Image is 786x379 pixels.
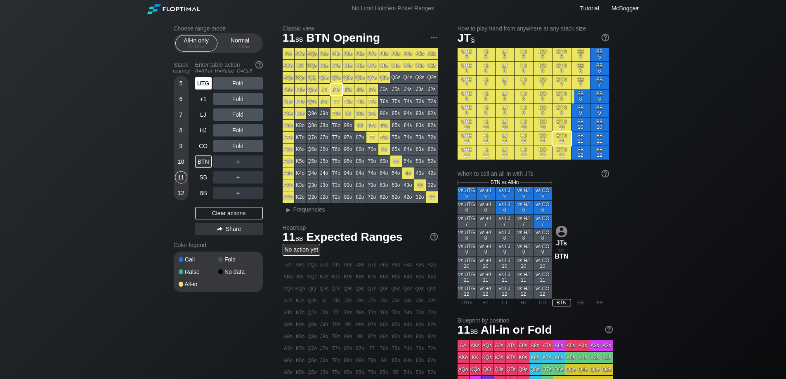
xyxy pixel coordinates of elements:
div: 97o [342,132,354,143]
h2: Classic view [283,25,438,32]
div: QTs [330,72,342,83]
div: T5o [330,155,342,167]
div: K9s [342,60,354,71]
div: SB 9 [571,104,590,118]
div: KQs [307,60,318,71]
div: T8o [330,120,342,131]
div: 5 [175,77,187,89]
img: share.864f2f62.svg [217,227,222,231]
div: 8 [175,124,187,137]
div: T3o [330,179,342,191]
div: T9s [342,96,354,107]
div: No Limit Hold’em Poker Ranges [340,5,446,14]
div: J3s [414,84,426,95]
div: LJ [195,108,212,121]
div: K8s [354,60,366,71]
div: QQ [307,72,318,83]
div: K5o [295,155,306,167]
div: ATs [330,48,342,59]
div: T3s [414,96,426,107]
div: BTN 7 [552,76,571,89]
div: ＋ [213,187,263,199]
div: 85s [390,120,402,131]
div: 7 [175,108,187,121]
div: K2o [295,191,306,203]
div: 85o [354,155,366,167]
div: K2s [426,60,438,71]
div: LJ 12 [496,146,514,160]
div: QJs [319,72,330,83]
div: BB 11 [590,132,609,146]
div: A3o [283,179,294,191]
div: J7o [319,132,330,143]
div: LJ 6 [496,62,514,75]
div: J4o [319,167,330,179]
div: J9s [342,84,354,95]
div: 76s [378,132,390,143]
div: K4s [402,60,414,71]
div: UTG 7 [458,76,476,89]
div: Q2o [307,191,318,203]
div: T7o [330,132,342,143]
div: A6s [378,48,390,59]
div: 62o [378,191,390,203]
img: ellipsis.fd386fe8.svg [430,33,439,42]
div: 94o [342,167,354,179]
div: All-in [179,281,218,287]
div: BB 7 [590,76,609,89]
div: BB 6 [590,62,609,75]
div: 63s [414,144,426,155]
div: 63o [378,179,390,191]
div: KQo [295,72,306,83]
div: J8s [354,84,366,95]
div: BTN 8 [552,90,571,104]
div: 32o [414,191,426,203]
div: ATo [283,96,294,107]
span: BTN Opening [305,32,381,45]
div: A4s [402,48,414,59]
div: Tourney [170,68,192,74]
div: 94s [402,108,414,119]
div: CO 8 [533,90,552,104]
div: UTG 10 [458,118,476,132]
div: Fold [213,108,263,121]
div: Stack [170,58,192,77]
div: 72s [426,132,438,143]
div: K9o [295,108,306,119]
div: T7s [366,96,378,107]
div: All-in only [177,35,215,51]
div: Q6o [307,144,318,155]
div: A2o [283,191,294,203]
div: 93s [414,108,426,119]
div: 64s [402,144,414,155]
span: s [471,34,474,43]
div: 75o [366,155,378,167]
div: T6o [330,144,342,155]
div: JTo [319,96,330,107]
div: T4s [402,96,414,107]
div: 75s [390,132,402,143]
div: 64o [378,167,390,179]
div: LJ 9 [496,104,514,118]
div: 84o [354,167,366,179]
div: J6s [378,84,390,95]
div: 98o [342,120,354,131]
div: 12 [175,187,187,199]
div: Q9o [307,108,318,119]
div: JTs [330,84,342,95]
div: AJo [283,84,294,95]
div: J5o [319,155,330,167]
div: K5s [390,60,402,71]
div: 88 [354,120,366,131]
div: KTs [330,60,342,71]
div: LJ 5 [496,48,514,61]
div: +1 5 [477,48,495,61]
div: Q3o [307,179,318,191]
div: TT [330,96,342,107]
div: 43s [414,167,426,179]
div: Q8o [307,120,318,131]
div: 12 – 100 [223,44,257,49]
div: HJ 9 [515,104,533,118]
div: 9 [175,140,187,152]
div: 83s [414,120,426,131]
